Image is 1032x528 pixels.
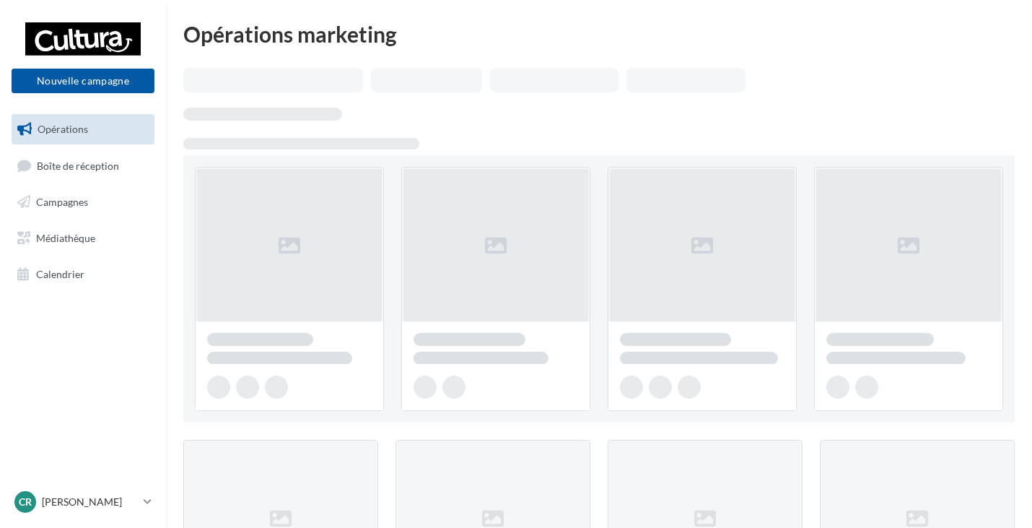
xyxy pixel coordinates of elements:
[9,114,157,144] a: Opérations
[12,69,154,93] button: Nouvelle campagne
[36,196,88,208] span: Campagnes
[9,187,157,217] a: Campagnes
[36,267,84,280] span: Calendrier
[9,223,157,254] a: Médiathèque
[183,23,1015,45] div: Opérations marketing
[12,488,154,516] a: CR [PERSON_NAME]
[9,150,157,181] a: Boîte de réception
[36,232,95,244] span: Médiathèque
[42,495,138,509] p: [PERSON_NAME]
[38,123,88,135] span: Opérations
[9,259,157,290] a: Calendrier
[19,495,32,509] span: CR
[37,159,119,171] span: Boîte de réception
